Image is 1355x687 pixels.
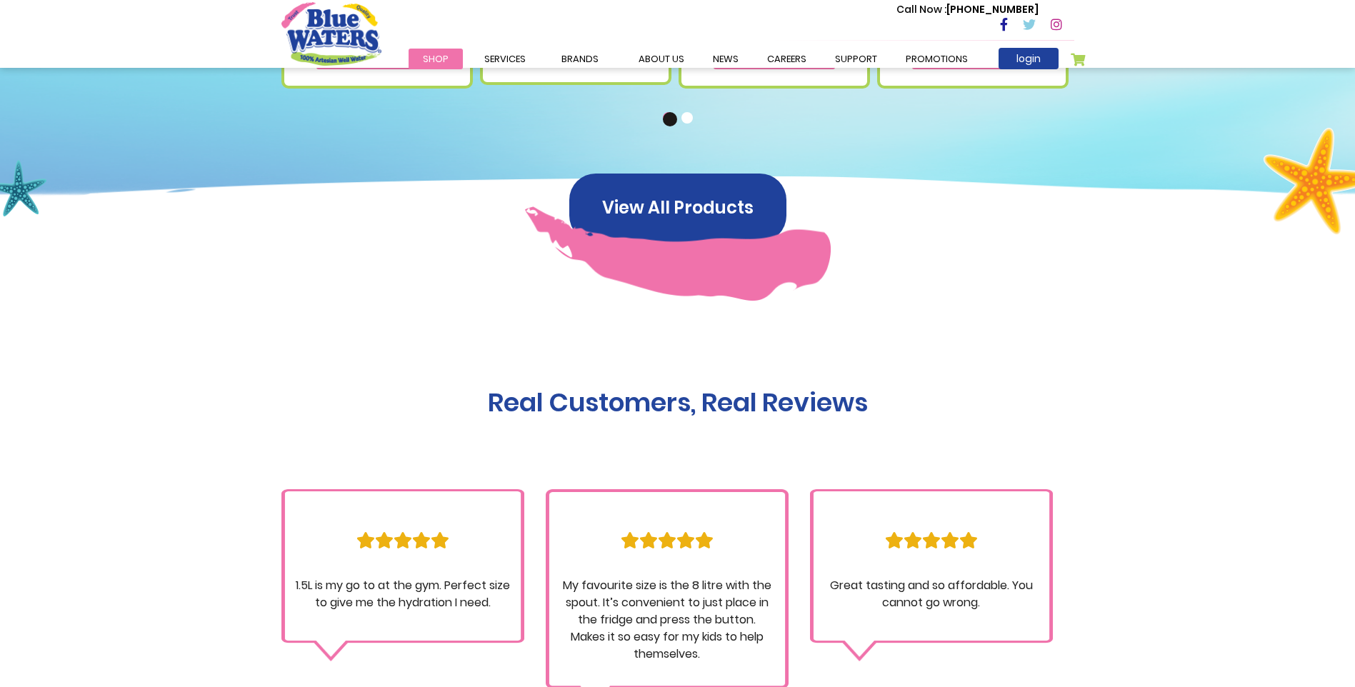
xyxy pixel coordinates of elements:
a: View All Products [569,199,786,215]
button: 2 of 2 [681,112,696,126]
button: View All Products [569,174,786,242]
p: [PHONE_NUMBER] [896,2,1039,17]
a: login [999,48,1059,69]
button: 1 of 2 [663,112,677,126]
a: about us [624,49,699,69]
p: Great tasting and so affordable. You cannot go wrong. [824,577,1039,611]
span: Shop [423,52,449,66]
span: Call Now : [896,2,946,16]
span: Brands [561,52,599,66]
a: store logo [281,2,381,65]
p: My favourite size is the 8 litre with the spout. It’s convenient to just place in the fridge and ... [560,577,774,663]
a: Promotions [891,49,982,69]
h1: Real Customers, Real Reviews [281,387,1074,418]
a: careers [753,49,821,69]
span: Services [484,52,526,66]
a: News [699,49,753,69]
a: support [821,49,891,69]
p: 1.5L is my go to at the gym. Perfect size to give me the hydration I need. [296,577,510,611]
